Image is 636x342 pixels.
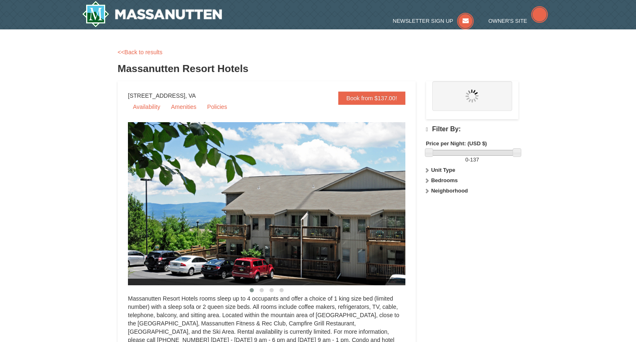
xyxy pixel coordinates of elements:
a: Massanutten Resort [82,1,222,27]
a: Owner's Site [489,18,548,24]
strong: Price per Night: (USD $) [426,140,487,147]
a: Book from $137.00! [338,92,405,105]
label: - [426,156,518,164]
span: 0 [465,157,468,163]
img: wait.gif [465,89,479,103]
img: Massanutten Resort Logo [82,1,222,27]
span: Owner's Site [489,18,528,24]
strong: Bedrooms [431,177,458,183]
span: Newsletter Sign Up [393,18,453,24]
a: Newsletter Sign Up [393,18,474,24]
strong: Neighborhood [431,188,468,194]
span: 137 [470,157,479,163]
a: Policies [202,101,232,113]
a: <<Back to results [118,49,162,55]
strong: Unit Type [431,167,455,173]
h3: Massanutten Resort Hotels [118,60,518,77]
a: Amenities [166,101,201,113]
img: 19219026-1-e3b4ac8e.jpg [128,122,426,285]
a: Availability [128,101,165,113]
h4: Filter By: [426,125,518,133]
